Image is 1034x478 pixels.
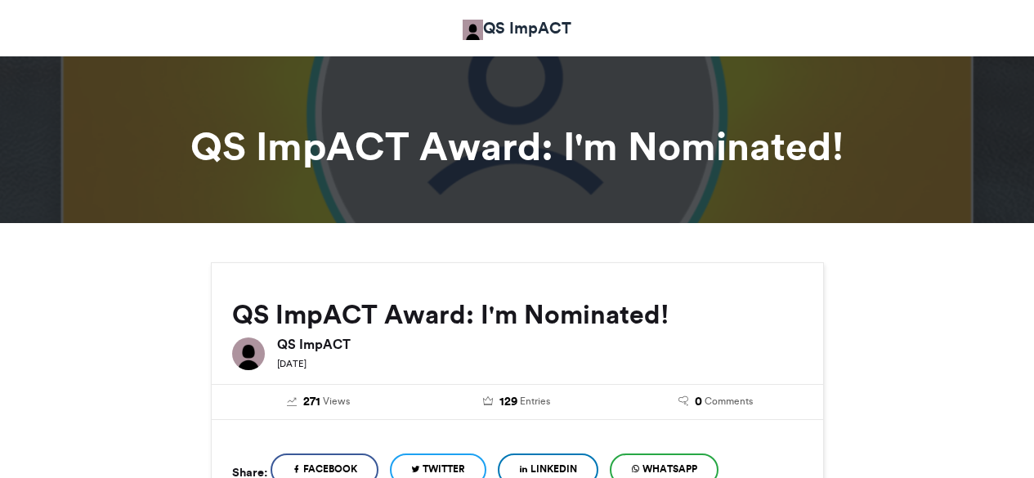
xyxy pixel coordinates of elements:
img: QS ImpACT [232,337,265,370]
small: [DATE] [277,358,307,369]
a: 0 Comments [629,393,803,411]
span: Entries [520,394,550,409]
span: WhatsApp [642,462,697,476]
span: Facebook [303,462,357,476]
span: Twitter [423,462,465,476]
h2: QS ImpACT Award: I'm Nominated! [232,300,803,329]
span: Views [323,394,350,409]
span: 0 [695,393,702,411]
img: QS ImpACT QS ImpACT [463,20,483,40]
span: LinkedIn [530,462,577,476]
a: 271 Views [232,393,406,411]
span: 129 [499,393,517,411]
span: Comments [705,394,753,409]
h6: QS ImpACT [277,337,803,351]
span: 271 [303,393,320,411]
a: QS ImpACT [463,16,571,40]
a: 129 Entries [430,393,604,411]
h1: QS ImpACT Award: I'm Nominated! [64,127,971,166]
